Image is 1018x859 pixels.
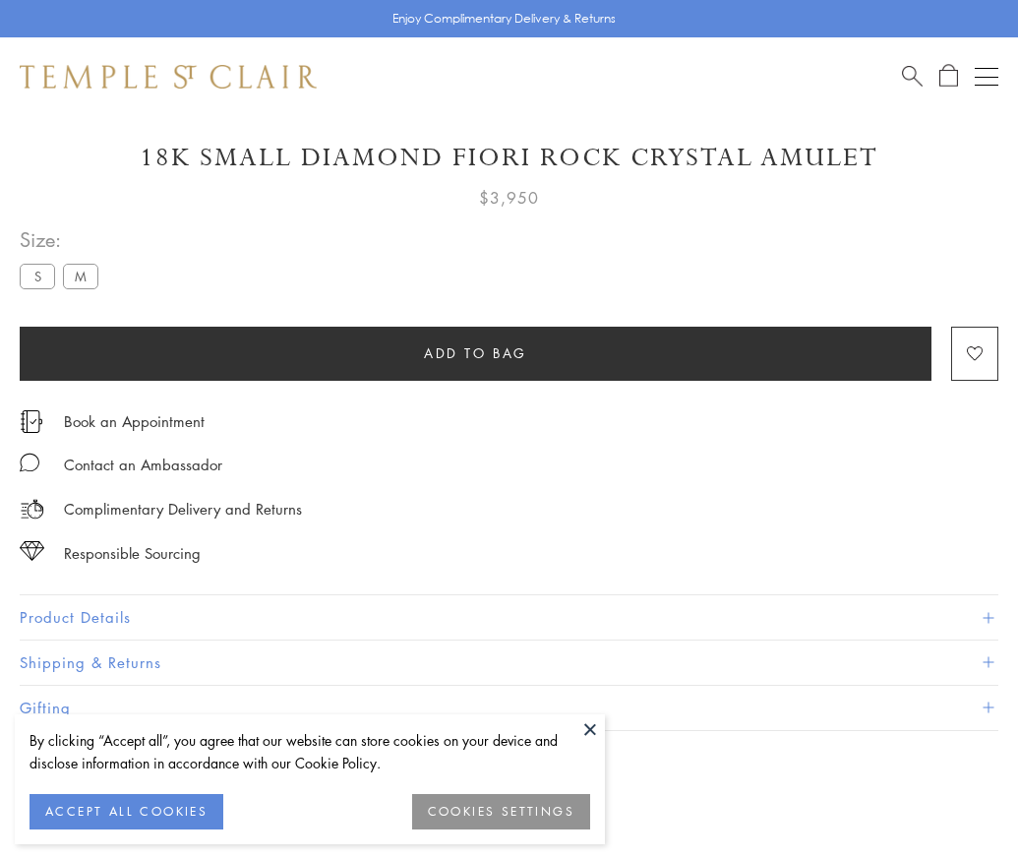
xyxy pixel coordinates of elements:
img: icon_sourcing.svg [20,541,44,561]
a: Search [902,64,923,89]
img: MessageIcon-01_2.svg [20,453,39,472]
a: Open Shopping Bag [939,64,958,89]
button: Product Details [20,595,998,640]
img: Temple St. Clair [20,65,317,89]
button: ACCEPT ALL COOKIES [30,794,223,829]
h1: 18K Small Diamond Fiori Rock Crystal Amulet [20,141,998,175]
a: Book an Appointment [64,410,205,432]
span: Add to bag [424,342,527,364]
button: Shipping & Returns [20,641,998,685]
button: Open navigation [975,65,998,89]
div: Contact an Ambassador [64,453,222,477]
button: COOKIES SETTINGS [412,794,590,829]
div: By clicking “Accept all”, you agree that our website can store cookies on your device and disclos... [30,729,590,774]
p: Complimentary Delivery and Returns [64,497,302,522]
button: Gifting [20,686,998,730]
div: Responsible Sourcing [64,541,201,566]
label: S [20,264,55,288]
button: Add to bag [20,327,931,381]
p: Enjoy Complimentary Delivery & Returns [392,9,616,29]
span: $3,950 [479,185,539,211]
img: icon_delivery.svg [20,497,44,522]
img: icon_appointment.svg [20,410,43,433]
label: M [63,264,98,288]
span: Size: [20,223,106,256]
